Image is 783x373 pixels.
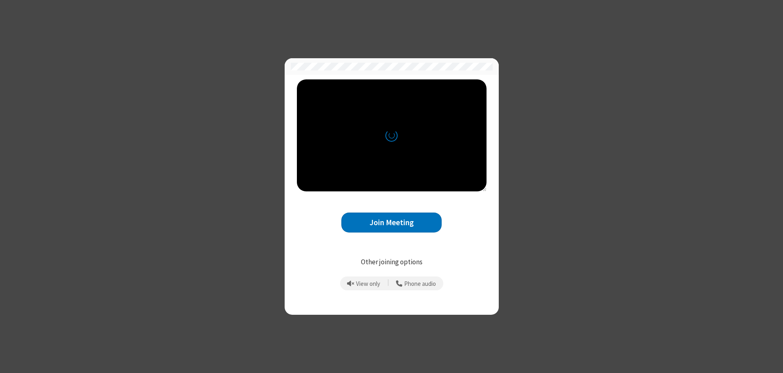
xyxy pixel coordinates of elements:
button: Join Meeting [341,213,442,233]
button: Use your phone for mic and speaker while you view the meeting on this device. [393,276,439,290]
button: Prevent echo when there is already an active mic and speaker in the room. [344,276,383,290]
p: Other joining options [297,257,487,268]
span: | [387,278,389,289]
span: Phone audio [404,281,436,287]
span: View only [356,281,380,287]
